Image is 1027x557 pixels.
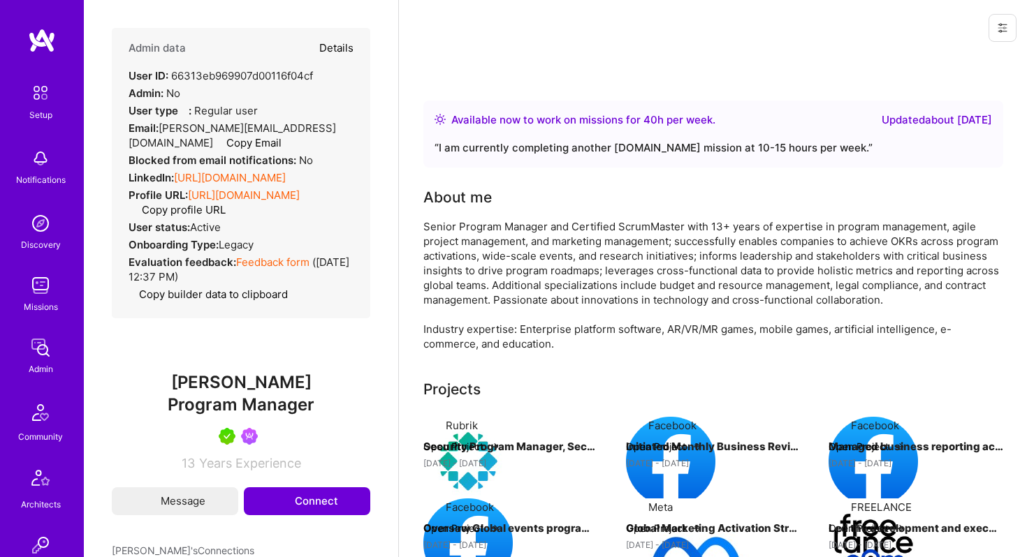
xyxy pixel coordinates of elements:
[851,500,912,514] div: FREELANCE
[489,441,500,452] img: arrow-right
[174,171,286,184] a: [URL][DOMAIN_NAME]
[131,205,142,216] i: icon Copy
[216,138,226,149] i: icon Copy
[829,417,918,506] img: Company logo
[129,121,336,149] span: [PERSON_NAME][EMAIL_ADDRESS][DOMAIN_NAME]
[199,456,301,470] span: Years Experience
[24,463,57,497] img: Architects
[129,42,186,54] h4: Admin data
[423,456,598,470] div: [DATE] - [DATE]
[423,187,492,208] div: About me
[626,521,703,535] button: Open Project
[276,495,289,507] i: icon Connect
[129,255,236,269] strong: Evaluation feedback:
[882,112,992,128] div: Updated about [DATE]
[626,438,801,456] h4: Initiated Monthly Business Reviews (MBR)
[129,69,168,82] strong: User ID:
[244,487,370,515] button: Connect
[190,221,221,234] span: Active
[894,523,905,534] img: arrow-right
[145,496,154,506] i: icon Mail
[692,441,703,452] img: arrow-right
[182,456,195,470] span: 13
[648,500,673,514] div: Meta
[178,104,189,114] i: Help
[423,519,598,537] h4: Oversaw Global events programming
[423,219,1003,351] div: Senior Program Manager and Certified ScrumMaster with 13+ years of expertise in program managemen...
[168,394,314,415] span: Program Manager
[423,438,598,456] h4: Security Program Manager, Security Awareness and Training
[236,255,309,269] a: Feedback form
[129,290,139,300] i: icon Copy
[829,537,1003,552] div: [DATE] - [DATE]
[851,418,899,433] div: Facebook
[24,299,58,314] div: Missions
[28,28,56,53] img: logo
[829,456,1003,470] div: [DATE] - [DATE]
[319,28,354,68] button: Details
[648,418,697,433] div: Facebook
[216,135,282,150] button: Copy Email
[129,221,190,234] strong: User status:
[829,521,905,535] button: Open Project
[112,372,370,393] span: [PERSON_NAME]
[16,172,66,187] div: Notifications
[219,238,254,251] span: legacy
[129,86,180,101] div: No
[129,171,174,184] strong: LinkedIn:
[21,497,61,512] div: Architects
[241,428,258,445] img: Been on Mission
[129,153,313,168] div: No
[435,114,446,125] img: Availability
[131,202,226,217] button: Copy profile URL
[423,379,481,400] div: Projects
[829,439,905,454] button: Open Project
[435,140,992,156] div: “ I am currently completing another [DOMAIN_NAME] mission at 10-15 hours per week. ”
[626,537,801,552] div: [DATE] - [DATE]
[188,188,300,202] a: [URL][DOMAIN_NAME]
[27,144,54,172] img: bell
[626,439,703,454] button: Open Project
[18,429,63,444] div: Community
[692,523,703,534] img: arrow-right
[626,456,801,470] div: [DATE] - [DATE]
[129,255,354,284] div: ( [DATE] 12:37 PM )
[129,68,313,83] div: 66313eb969907d00116f04cf
[643,113,657,126] span: 40
[129,121,159,135] strong: Email:
[626,417,715,506] img: Company logo
[423,417,513,506] img: Company logo
[423,537,598,552] div: [DATE] - [DATE]
[423,521,500,535] button: Open Project
[27,334,54,362] img: admin teamwork
[129,104,191,117] strong: User type :
[829,438,1003,456] h4: Managed business reporting across three annual global summit and hackathon events
[829,519,1003,537] h4: Led the development and execution of an impactful speaker program for a top global SaaS company
[129,154,299,167] strong: Blocked from email notifications:
[446,418,478,433] div: Rubrik
[489,523,500,534] img: arrow-right
[27,272,54,299] img: teamwork
[129,188,188,202] strong: Profile URL:
[27,209,54,237] img: discovery
[451,112,715,128] div: Available now to work on missions for h per week .
[129,103,258,118] div: Regular user
[21,237,61,252] div: Discovery
[129,287,288,302] button: Copy builder data to clipboard
[894,441,905,452] img: arrow-right
[219,428,235,445] img: A.Teamer in Residence
[112,487,238,515] button: Message
[26,78,55,107] img: setup
[446,500,494,514] div: Facebook
[423,439,500,454] button: Open Project
[24,396,57,429] img: Community
[626,519,801,537] h4: Global Marketing Activation Strategy
[29,107,52,122] div: Setup
[29,362,53,376] div: Admin
[129,87,163,100] strong: Admin:
[129,238,219,251] strong: Onboarding Type:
